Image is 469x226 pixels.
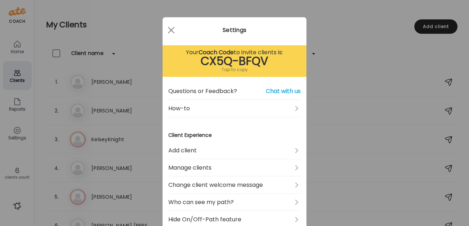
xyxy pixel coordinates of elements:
a: Who can see my path? [168,194,301,211]
div: Tap to copy [168,65,301,74]
div: CX5Q-BFQV [168,57,301,65]
div: Your to invite clients is: [168,48,301,57]
a: Questions or Feedback?Chat with us [168,83,301,100]
a: Manage clients [168,159,301,176]
div: Settings [163,26,306,34]
h3: Client Experience [168,132,301,139]
a: Add client [168,142,301,159]
a: Change client welcome message [168,176,301,194]
b: Coach Code [199,48,234,56]
span: Chat with us [266,87,301,96]
a: How-to [168,100,301,117]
